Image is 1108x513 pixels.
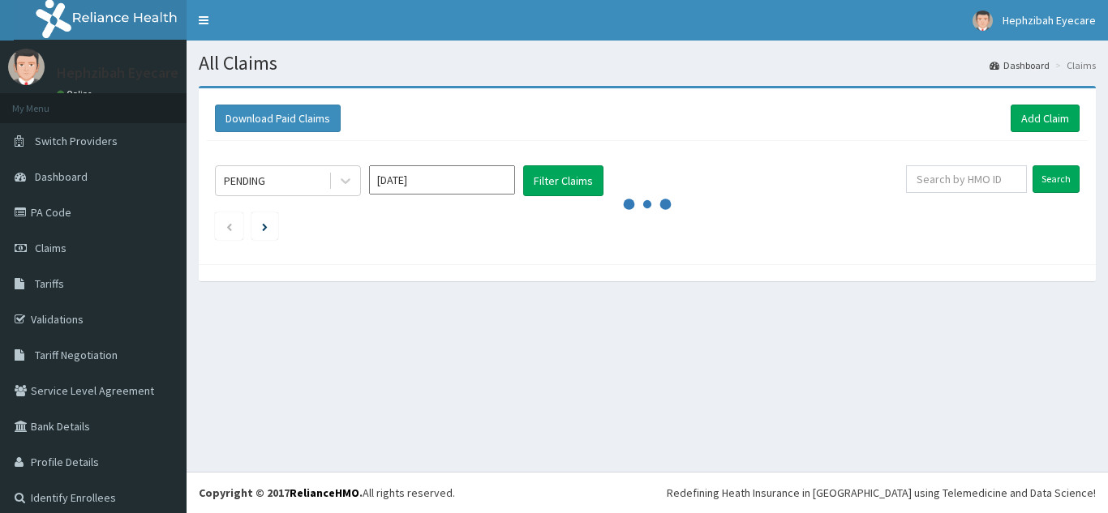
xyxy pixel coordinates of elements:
a: Add Claim [1011,105,1080,132]
span: Tariffs [35,276,64,291]
span: Hephzibah Eyecare [1003,13,1096,28]
h1: All Claims [199,53,1096,74]
a: Online [57,88,96,100]
a: RelianceHMO [290,485,359,500]
strong: Copyright © 2017 . [199,485,363,500]
img: User Image [973,11,993,31]
button: Download Paid Claims [215,105,341,132]
span: Switch Providers [35,134,118,148]
input: Select Month and Year [369,165,515,195]
span: Tariff Negotiation [35,348,118,362]
span: Claims [35,241,67,255]
img: User Image [8,49,45,85]
span: Dashboard [35,169,88,184]
button: Filter Claims [523,165,603,196]
input: Search by HMO ID [906,165,1027,193]
a: Previous page [225,219,233,233]
a: Dashboard [990,58,1050,72]
input: Search [1033,165,1080,193]
div: PENDING [224,173,265,189]
footer: All rights reserved. [187,472,1108,513]
li: Claims [1051,58,1096,72]
p: Hephzibah Eyecare [57,66,178,80]
a: Next page [262,219,268,233]
svg: audio-loading [623,180,672,229]
div: Redefining Heath Insurance in [GEOGRAPHIC_DATA] using Telemedicine and Data Science! [667,485,1096,501]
